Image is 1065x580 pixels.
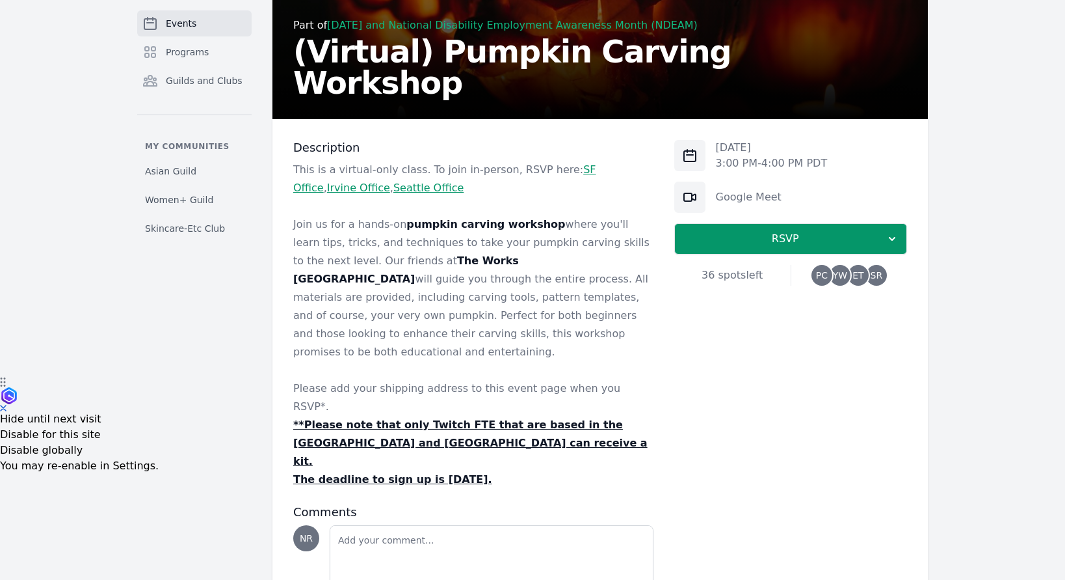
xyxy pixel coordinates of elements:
[293,419,648,467] u: **Please note that only Twitch FTE that are based in the [GEOGRAPHIC_DATA] and [GEOGRAPHIC_DATA] ...
[137,188,252,212] a: Women+ Guild
[833,271,847,280] span: YW
[716,191,782,203] a: Google Meet
[293,18,907,33] div: Part of
[393,182,464,194] a: Seattle Office
[137,10,252,36] a: Events
[137,159,252,183] a: Asian Guild
[293,161,653,197] p: This is a virtual-only class. To join in-person, RSVP here: , ,
[716,140,828,156] p: [DATE]
[293,473,492,486] u: The deadline to sign up is [DATE].
[852,271,863,280] span: ET
[166,46,209,59] span: Programs
[145,193,213,206] span: Women+ Guild
[293,215,653,361] p: Join us for a hands-on where you'll learn tips, tricks, and techniques to take your pumpkin carvi...
[293,380,653,416] p: Please add your shipping address to this event page when you RSVP*.
[327,182,390,194] a: Irvine Office
[674,268,791,283] div: 36 spots left
[293,140,653,156] h3: Description
[145,222,225,235] span: Skincare-Etc Club
[871,271,883,280] span: SR
[137,217,252,240] a: Skincare-Etc Club
[166,74,243,87] span: Guilds and Clubs
[137,68,252,94] a: Guilds and Clubs
[716,156,828,171] p: 3:00 PM - 4:00 PM PDT
[816,271,828,280] span: PC
[145,165,196,178] span: Asian Guild
[137,10,252,240] nav: Sidebar
[137,39,252,65] a: Programs
[166,17,196,30] span: Events
[293,36,907,98] h2: (Virtual) Pumpkin Carving Workshop
[406,218,565,230] strong: pumpkin carving workshop
[327,19,698,31] a: [DATE] and National Disability Employment Awareness Month (NDEAM)
[293,504,653,520] h3: Comments
[685,231,886,247] span: RSVP
[137,141,252,152] p: My communities
[300,534,313,543] span: NR
[674,223,907,255] button: RSVP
